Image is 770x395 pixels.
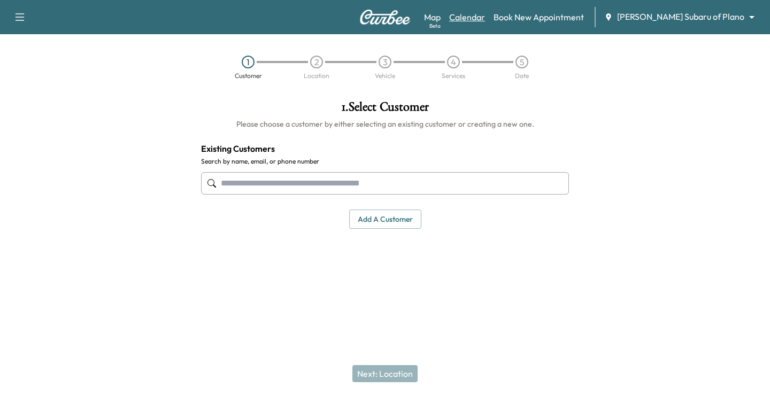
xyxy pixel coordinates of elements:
[201,157,569,166] label: Search by name, email, or phone number
[359,10,411,25] img: Curbee Logo
[310,56,323,68] div: 2
[201,142,569,155] h4: Existing Customers
[201,100,569,119] h1: 1 . Select Customer
[349,210,421,229] button: Add a customer
[515,73,529,79] div: Date
[442,73,465,79] div: Services
[201,119,569,129] h6: Please choose a customer by either selecting an existing customer or creating a new one.
[494,11,584,24] a: Book New Appointment
[429,22,441,30] div: Beta
[424,11,441,24] a: MapBeta
[447,56,460,68] div: 4
[617,11,744,23] span: [PERSON_NAME] Subaru of Plano
[379,56,391,68] div: 3
[515,56,528,68] div: 5
[304,73,329,79] div: Location
[449,11,485,24] a: Calendar
[375,73,395,79] div: Vehicle
[242,56,255,68] div: 1
[235,73,262,79] div: Customer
